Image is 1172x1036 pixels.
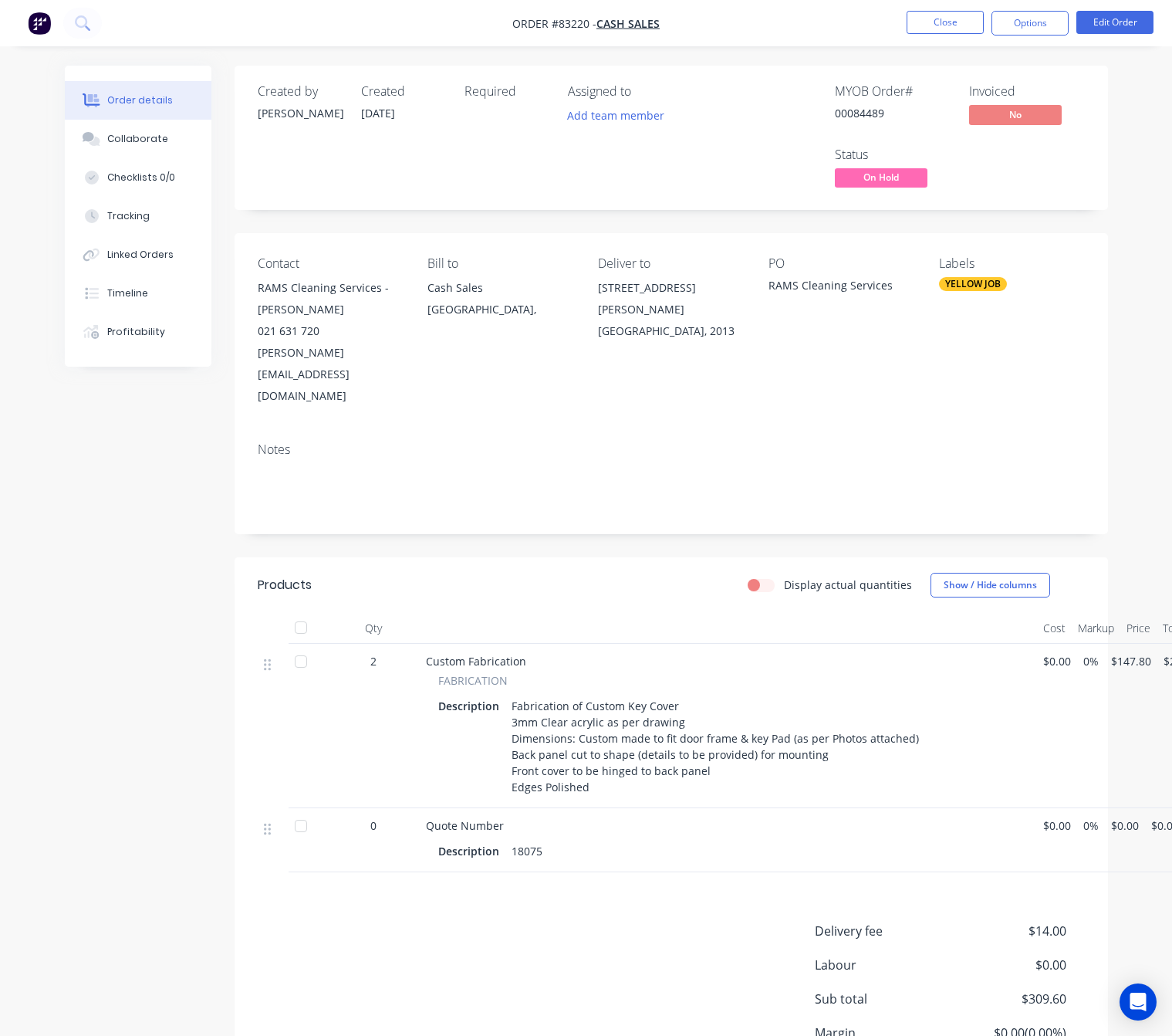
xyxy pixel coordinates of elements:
div: PO [768,256,914,271]
img: Factory [28,12,51,35]
div: 18075 [505,840,549,862]
span: 0% [1083,818,1099,834]
div: Cost [1037,613,1072,644]
div: Price [1120,613,1157,644]
button: Options [991,11,1069,36]
span: [DATE] [361,106,395,120]
div: Description [438,695,505,717]
div: Contact [258,256,404,271]
div: Cash Sales [427,277,573,299]
div: Linked Orders [107,248,174,262]
span: $14.00 [951,922,1066,940]
button: Linked Orders [65,235,211,274]
div: RAMS Cleaning Services [768,277,914,299]
div: Cash Sales[GEOGRAPHIC_DATA], [427,277,573,327]
div: Fabrication of Custom Key Cover 3mm Clear acrylic as per drawing Dimensions: Custom made to fit d... [505,695,925,798]
button: Edit Order [1076,11,1153,34]
span: $309.60 [951,990,1066,1008]
span: 0 [370,818,377,834]
span: $0.00 [1043,818,1071,834]
button: Close [907,11,984,34]
span: Order #83220 - [512,16,596,31]
div: Bill to [427,256,573,271]
div: Order details [107,93,173,107]
button: Add team member [559,105,672,126]
span: Labour [815,956,952,974]
a: Cash Sales [596,16,660,31]
div: Labels [939,256,1085,271]
div: [GEOGRAPHIC_DATA], [427,299,573,320]
div: Checklists 0/0 [107,171,175,185]
button: On Hold [835,168,927,191]
div: Qty [327,613,420,644]
div: Timeline [107,286,148,300]
div: [STREET_ADDRESS][PERSON_NAME] [598,277,744,320]
div: [GEOGRAPHIC_DATA], 2013 [598,320,744,342]
div: Markup [1072,613,1120,644]
div: RAMS Cleaning Services - [PERSON_NAME] [258,277,404,320]
span: $0.00 [1043,653,1071,669]
button: Collaborate [65,120,211,158]
span: $147.80 [1111,653,1151,669]
div: Tracking [107,209,150,223]
div: Products [258,576,312,594]
button: Order details [65,81,211,120]
button: Show / Hide columns [931,573,1050,598]
span: 0% [1083,653,1099,669]
div: Created by [258,84,343,99]
div: Status [835,147,951,162]
span: 2 [370,653,377,669]
div: Invoiced [969,84,1085,99]
div: Description [438,840,505,862]
span: $0.00 [951,956,1066,974]
div: [PERSON_NAME] [258,105,343,121]
div: Profitability [107,325,165,339]
span: $0.00 [1111,818,1139,834]
div: Required [464,84,549,99]
span: FABRICATION [438,672,508,689]
span: Custom Fabrication [426,654,526,669]
button: Profitability [65,313,211,351]
div: [STREET_ADDRESS][PERSON_NAME][GEOGRAPHIC_DATA], 2013 [598,277,744,342]
div: Notes [258,442,1085,457]
div: YELLOW JOB [939,277,1007,291]
span: On Hold [835,168,927,188]
span: Delivery fee [815,922,952,940]
button: Checklists 0/0 [65,158,211,197]
div: Deliver to [598,256,744,271]
span: Sub total [815,990,952,1008]
span: Quote Number [426,818,504,833]
div: 021 631 720 [258,320,404,342]
div: 00084489 [835,105,951,121]
label: Display actual quantities [784,577,912,593]
span: No [969,105,1062,124]
div: Open Intercom Messenger [1120,984,1157,1021]
button: Add team member [568,105,673,126]
button: Tracking [65,197,211,235]
div: Created [361,84,446,99]
button: Timeline [65,274,211,313]
div: [PERSON_NAME][EMAIL_ADDRESS][DOMAIN_NAME] [258,342,404,407]
div: Assigned to [568,84,722,99]
div: RAMS Cleaning Services - [PERSON_NAME]021 631 720[PERSON_NAME][EMAIL_ADDRESS][DOMAIN_NAME] [258,277,404,407]
div: MYOB Order # [835,84,951,99]
div: Collaborate [107,132,168,146]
